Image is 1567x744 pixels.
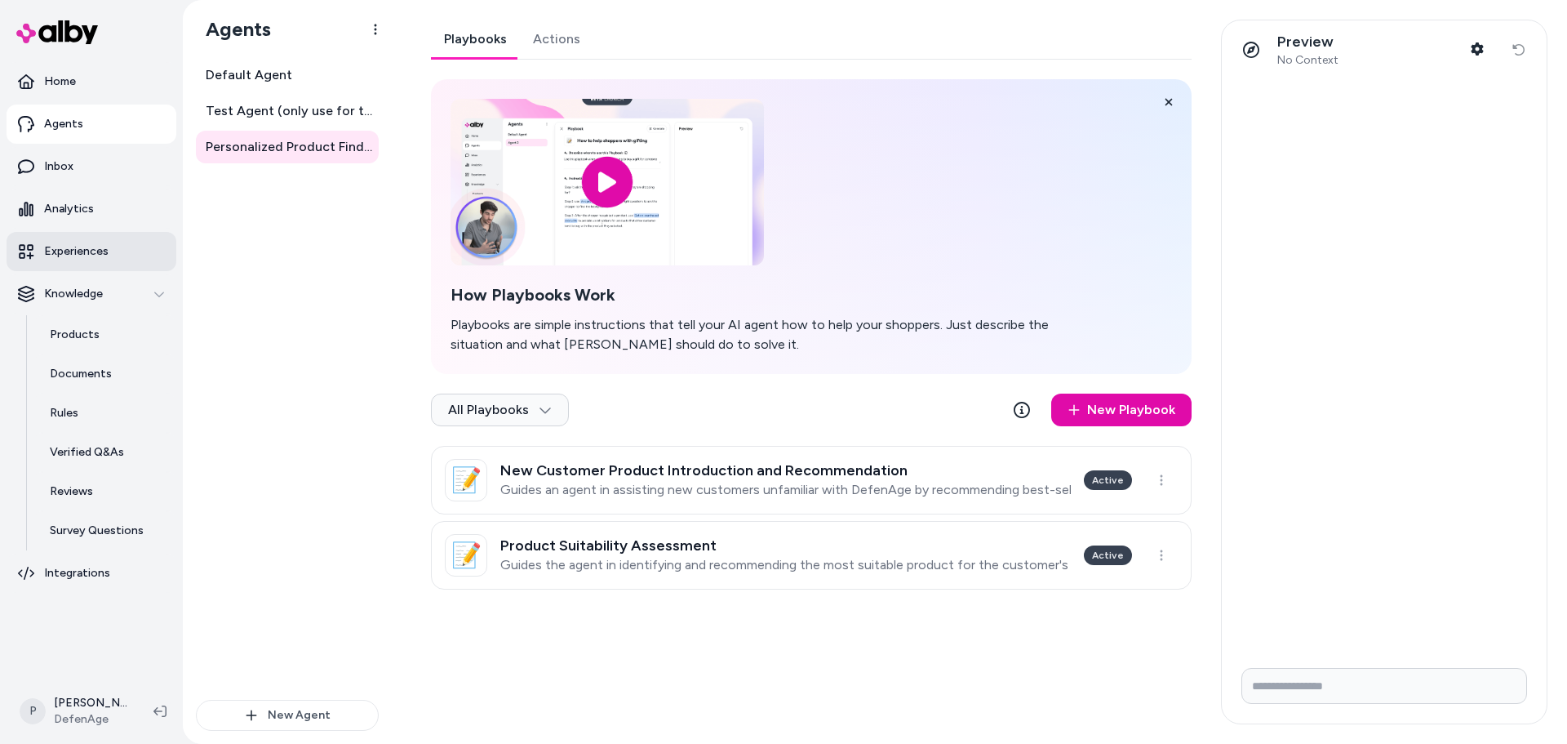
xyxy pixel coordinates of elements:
[7,105,176,144] a: Agents
[206,137,372,157] span: Personalized Product Finder Agent
[33,315,176,354] a: Products
[20,698,46,724] span: P
[431,446,1192,515] a: 📝New Customer Product Introduction and RecommendationGuides an agent in assisting new customers u...
[16,20,98,44] img: alby Logo
[33,472,176,511] a: Reviews
[7,232,176,271] a: Experiences
[7,62,176,101] a: Home
[33,433,176,472] a: Verified Q&As
[44,116,83,132] p: Agents
[10,685,140,737] button: P[PERSON_NAME]DefenAge
[33,394,176,433] a: Rules
[431,521,1192,590] a: 📝Product Suitability AssessmentGuides the agent in identifying and recommending the most suitable...
[50,444,124,461] p: Verified Q&As
[33,354,176,394] a: Documents
[50,483,93,500] p: Reviews
[7,147,176,186] a: Inbox
[50,523,144,539] p: Survey Questions
[44,74,76,90] p: Home
[196,131,379,163] a: Personalized Product Finder Agent
[50,405,78,421] p: Rules
[445,534,487,577] div: 📝
[520,20,593,59] a: Actions
[7,274,176,314] button: Knowledge
[7,554,176,593] a: Integrations
[44,243,109,260] p: Experiences
[193,17,271,42] h1: Agents
[50,327,100,343] p: Products
[196,95,379,127] a: Test Agent (only use for testing)
[44,286,103,302] p: Knowledge
[1277,53,1338,68] span: No Context
[44,201,94,217] p: Analytics
[196,59,379,91] a: Default Agent
[44,565,110,581] p: Integrations
[54,711,127,728] span: DefenAge
[1084,470,1132,490] div: Active
[50,366,112,382] p: Documents
[54,695,127,711] p: [PERSON_NAME]
[7,189,176,229] a: Analytics
[500,462,1071,479] h3: New Customer Product Introduction and Recommendation
[1241,668,1527,704] input: Write your prompt here
[44,158,73,175] p: Inbox
[431,394,569,426] button: All Playbooks
[500,557,1071,573] p: Guides the agent in identifying and recommending the most suitable product for the customer's spe...
[451,285,1077,305] h2: How Playbooks Work
[445,459,487,501] div: 📝
[448,402,552,418] span: All Playbooks
[206,101,372,121] span: Test Agent (only use for testing)
[196,700,379,731] button: New Agent
[206,65,292,85] span: Default Agent
[431,20,520,59] a: Playbooks
[33,511,176,550] a: Survey Questions
[451,315,1077,354] p: Playbooks are simple instructions that tell your AI agent how to help your shoppers. Just describ...
[1051,394,1192,426] a: New Playbook
[500,537,1071,554] h3: Product Suitability Assessment
[500,482,1071,498] p: Guides an agent in assisting new customers unfamiliar with DefenAge by recommending best-sellers ...
[1277,33,1338,51] p: Preview
[1084,546,1132,565] div: Active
